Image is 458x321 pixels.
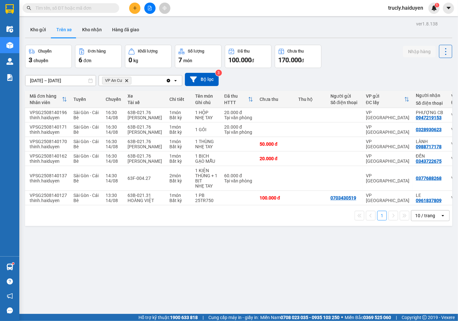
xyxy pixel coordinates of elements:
[30,153,67,159] div: VPSG2508140162
[30,130,67,135] div: thinh.haiduyen
[366,153,409,164] div: VP [GEOGRAPHIC_DATA]
[105,78,122,83] span: VP An Cư
[26,91,70,108] th: Toggle SortBy
[169,173,189,178] div: 2 món
[416,198,442,203] div: 0961837809
[55,6,71,13] span: Nhận:
[30,159,67,164] div: thinh.haiduyen
[106,173,121,178] div: 14:30
[366,100,404,105] div: ĐC lấy
[30,198,67,203] div: thinh.haiduyen
[195,183,218,189] div: NHẸ TAY
[5,5,51,13] div: VP An Cư
[238,49,250,53] div: Đã thu
[102,77,131,84] span: VP An Cư, close by backspace
[83,58,91,63] span: đơn
[35,5,111,12] input: Tìm tên, số ĐT hoặc mã đơn
[224,173,253,178] div: 60.000 đ
[169,144,189,149] div: Bất kỳ
[106,198,121,203] div: 14/08
[7,293,13,299] span: notification
[12,263,14,265] sup: 1
[195,144,218,149] div: NHẸ TAY
[396,314,397,321] span: |
[77,22,107,37] button: Kho nhận
[7,307,13,314] span: message
[106,124,121,130] div: 16:30
[377,211,387,220] button: 1
[73,193,99,203] span: Sài Gòn - Cái Bè
[224,110,253,115] div: 20.000 đ
[169,193,189,198] div: 1 món
[169,110,189,115] div: 1 món
[30,139,67,144] div: VPSG2508140170
[128,153,163,159] div: 63B-021.76
[106,159,121,164] div: 14/08
[169,97,189,102] div: Chi tiết
[128,124,163,130] div: 63B-021.76
[228,56,252,64] span: 100.000
[203,314,204,321] span: |
[260,141,292,147] div: 50.000 đ
[224,93,248,99] div: Đã thu
[366,124,409,135] div: VP [GEOGRAPHIC_DATA]
[224,178,253,183] div: Tại văn phòng
[260,195,292,200] div: 100.000 đ
[138,49,157,53] div: Khối lượng
[366,93,404,99] div: VP gửi
[5,4,14,14] img: logo-vxr
[195,193,218,203] div: 1 PB 25TR750
[125,79,129,83] svg: Delete
[169,178,189,183] div: Bất kỳ
[195,139,218,144] div: 1 THÙNG
[366,193,409,203] div: VP [GEOGRAPHIC_DATA]
[25,22,51,37] button: Kho gửi
[224,124,253,130] div: 20.000 đ
[173,78,178,83] svg: open
[73,173,99,183] span: Sài Gòn - Cái Bè
[281,315,339,320] strong: 0708 023 035 - 0935 103 250
[224,100,248,105] div: HTTT
[6,74,13,81] img: solution-icon
[106,153,121,159] div: 16:30
[345,314,391,321] span: Miền Bắc
[33,58,48,63] span: chuyến
[5,21,51,30] div: 0946688789
[5,34,120,59] div: Tên hàng: 1 PB TRẢ THU 680.000Đ MÃ VPSG2508140109 ( : 1 )
[416,176,442,181] div: 0377688268
[30,178,67,183] div: thinh.haiduyen
[106,193,121,198] div: 13:30
[330,100,359,105] div: Số điện thoại
[106,115,121,120] div: 14/08
[363,91,413,108] th: Toggle SortBy
[440,213,445,218] svg: open
[416,93,445,98] div: Người nhận
[106,130,121,135] div: 14/08
[106,139,121,144] div: 16:30
[416,127,442,132] div: 0328930623
[128,139,163,144] div: 63B-021.76
[128,144,163,149] div: [PERSON_NAME]
[6,58,13,65] img: warehouse-icon
[416,110,445,115] div: PHƯỢNG CB
[148,6,152,10] span: file-add
[128,198,163,203] div: HOÀNG VIỆT
[55,5,120,21] div: VP [GEOGRAPHIC_DATA]
[73,97,99,102] div: Tuyến
[224,130,253,135] div: Tại văn phòng
[446,5,452,11] span: caret-down
[73,153,99,164] span: Sài Gòn - Cái Bè
[133,6,137,10] span: plus
[260,156,292,161] div: 20.000 đ
[30,93,62,99] div: Mã đơn hàng
[195,110,218,115] div: 1 HỘP
[416,139,445,144] div: LÀNH
[106,110,121,115] div: 16:30
[107,22,144,37] button: Hàng đã giao
[195,93,218,99] div: Tên món
[138,314,198,321] span: Hỗ trợ kỹ thuật:
[128,130,163,135] div: [PERSON_NAME]
[5,13,51,21] div: TÍN
[185,73,219,86] button: Bộ lọc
